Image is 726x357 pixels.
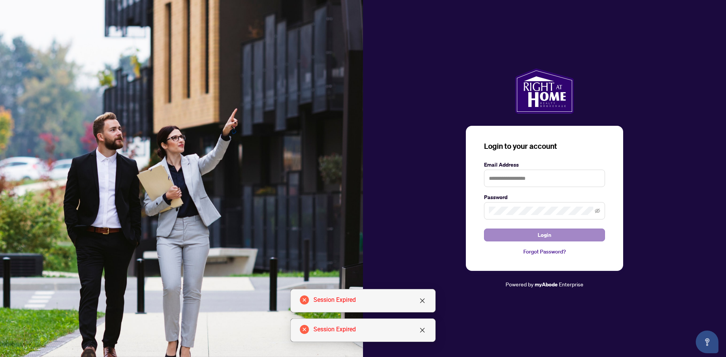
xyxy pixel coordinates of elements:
h3: Login to your account [484,141,605,151]
span: close [419,327,425,333]
span: close [419,298,425,304]
a: myAbode [535,280,558,289]
button: Open asap [696,331,718,353]
a: Close [418,297,427,305]
a: Close [418,326,427,334]
span: Enterprise [559,281,583,287]
span: Powered by [506,281,534,287]
span: close-circle [300,295,309,304]
span: eye-invisible [595,208,600,213]
div: Session Expired [313,295,426,304]
img: ma-logo [515,68,574,114]
label: Email Address [484,161,605,169]
div: Session Expired [313,325,426,334]
span: close-circle [300,325,309,334]
button: Login [484,229,605,241]
a: Forgot Password? [484,247,605,256]
span: Login [538,229,551,241]
label: Password [484,193,605,201]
